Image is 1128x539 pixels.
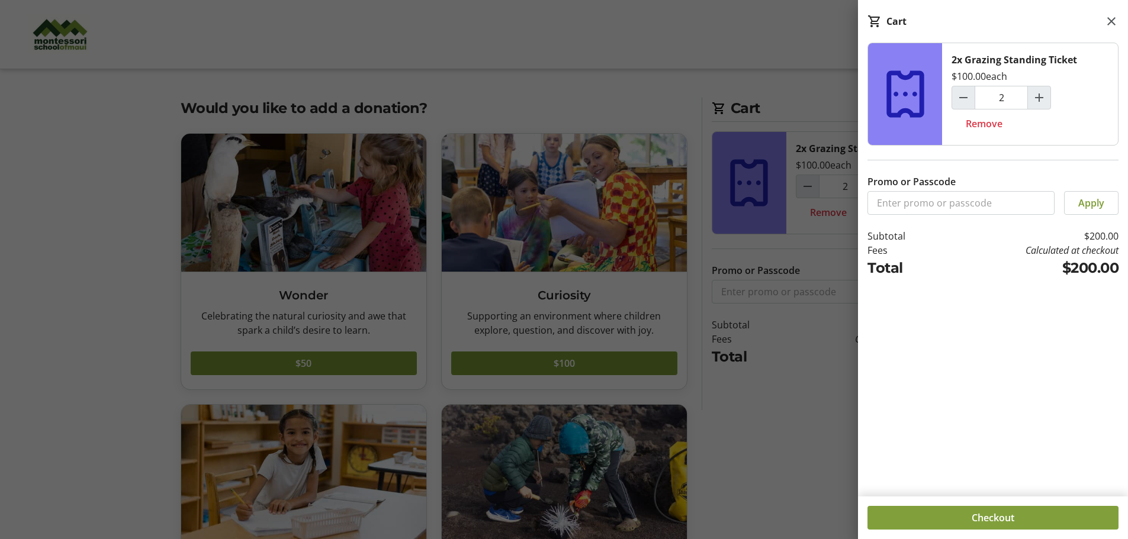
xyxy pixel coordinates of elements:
[966,117,1002,131] span: Remove
[867,191,1055,215] input: Enter promo or passcode
[940,243,1119,257] td: Calculated at checkout
[952,86,975,109] button: Decrement by one
[1064,191,1119,215] button: Apply
[952,53,1077,67] div: 2x Grazing Standing Ticket
[1078,196,1104,210] span: Apply
[886,14,907,28] div: Cart
[867,257,940,279] td: Total
[867,175,956,189] label: Promo or Passcode
[952,69,1007,83] div: $100.00 each
[940,229,1119,243] td: $200.00
[975,86,1028,109] input: Grazing Standing Ticket Quantity
[972,511,1014,525] span: Checkout
[867,243,940,257] td: Fees
[867,229,940,243] td: Subtotal
[952,112,1017,135] button: Remove
[940,257,1119,279] td: $200.00
[867,506,1119,530] button: Checkout
[1028,86,1050,109] button: Increment by one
